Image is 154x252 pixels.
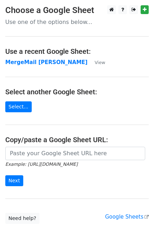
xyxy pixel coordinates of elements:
[5,147,145,160] input: Paste your Google Sheet URL here
[94,60,105,65] small: View
[5,88,149,96] h4: Select another Google Sheet:
[5,213,39,224] a: Need help?
[5,18,149,26] p: Use one of the options below...
[5,5,149,15] h3: Choose a Google Sheet
[5,175,23,186] input: Next
[87,59,105,65] a: View
[5,47,149,56] h4: Use a recent Google Sheet:
[5,101,32,112] a: Select...
[105,214,149,220] a: Google Sheets
[5,59,87,65] a: MergeMail [PERSON_NAME]
[5,136,149,144] h4: Copy/paste a Google Sheet URL:
[119,218,154,252] iframe: Chat Widget
[5,162,78,167] small: Example: [URL][DOMAIN_NAME]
